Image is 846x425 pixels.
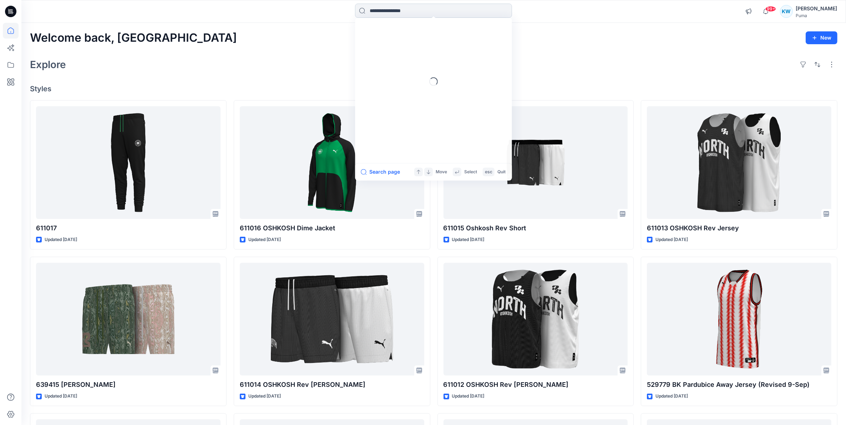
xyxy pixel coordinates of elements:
p: Move [436,168,447,176]
p: 611017 [36,223,221,233]
p: 611013 OSHKOSH Rev Jersey [647,223,831,233]
a: 611014 OSHKOSH Rev Jersey Jr [240,263,424,376]
p: Quit [497,168,506,176]
div: KW [780,5,793,18]
p: Updated [DATE] [452,236,485,244]
p: Select [464,168,477,176]
button: Search page [361,168,400,176]
a: 611012 OSHKOSH Rev Jersey Jr [444,263,628,376]
a: 611016 OSHKOSH Dime Jacket [240,106,424,219]
a: 639415 Dylan Mesh Short [36,263,221,376]
p: Updated [DATE] [248,236,281,244]
a: 611017 [36,106,221,219]
p: Updated [DATE] [45,236,77,244]
p: Updated [DATE] [655,236,688,244]
p: Updated [DATE] [248,393,281,400]
h2: Welcome back, [GEOGRAPHIC_DATA] [30,31,237,45]
p: 611015 Oshkosh Rev Short [444,223,628,233]
p: 611012 OSHKOSH Rev [PERSON_NAME] [444,380,628,390]
div: Puma [796,13,837,18]
h4: Styles [30,85,837,93]
p: Updated [DATE] [655,393,688,400]
a: 611013 OSHKOSH Rev Jersey [647,106,831,219]
p: 611014 OSHKOSH Rev [PERSON_NAME] [240,380,424,390]
p: esc [485,168,492,176]
a: 611015 Oshkosh Rev Short [444,106,628,219]
p: Updated [DATE] [45,393,77,400]
span: 99+ [765,6,776,12]
p: 529779 BK Pardubice Away Jersey (Revised 9-Sep) [647,380,831,390]
p: 611016 OSHKOSH Dime Jacket [240,223,424,233]
h2: Explore [30,59,66,70]
div: [PERSON_NAME] [796,4,837,13]
a: 529779 BK Pardubice Away Jersey (Revised 9-Sep) [647,263,831,376]
button: New [806,31,837,44]
p: 639415 [PERSON_NAME] [36,380,221,390]
p: Updated [DATE] [452,393,485,400]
